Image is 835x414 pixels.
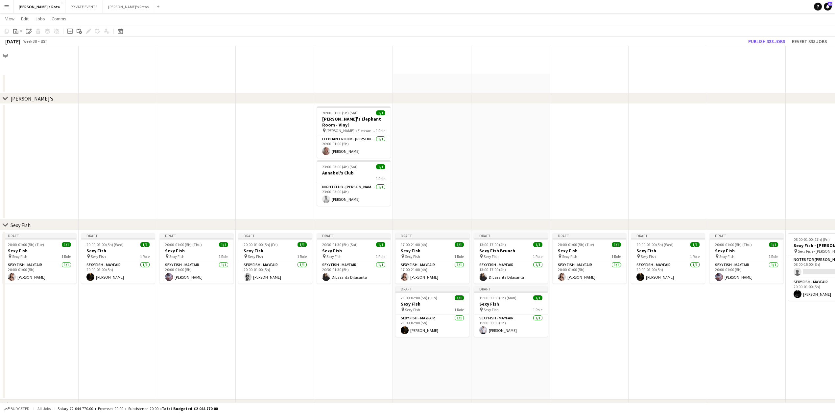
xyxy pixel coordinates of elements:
[395,286,469,291] div: Draft
[558,242,594,247] span: 20:00-01:00 (5h) (Tue)
[317,233,391,284] app-job-card: Draft20:30-01:30 (5h) (Sat)1/1Sexy Fish Sexy Fish1 RoleSEXY FISH - MAYFAIR1/120:30-01:30 (5h)DjLa...
[36,406,52,411] span: All jobs
[395,286,469,337] div: Draft21:00-02:00 (5h) (Sun)1/1Sexy Fish Sexy Fish1 RoleSEXY FISH - MAYFAIR1/121:00-02:00 (5h)[PER...
[160,248,233,254] h3: Sexy Fish
[8,242,44,247] span: 20:00-01:00 (5h) (Tue)
[454,254,464,259] span: 1 Role
[828,2,832,6] span: 31
[18,14,31,23] a: Edit
[317,183,391,206] app-card-role: NIGHTCLUB - [PERSON_NAME]'S1/123:00-03:00 (4h)[PERSON_NAME]
[474,248,548,254] h3: Sexy Fish Brunch
[455,295,464,300] span: 1/1
[5,16,14,22] span: View
[474,233,548,238] div: Draft
[86,242,124,247] span: 20:00-01:00 (5h) (Wed)
[376,176,385,181] span: 1 Role
[244,242,278,247] span: 20:00-01:00 (5h) (Fri)
[317,106,391,158] app-job-card: 20:00-01:00 (5h) (Sat)1/1[PERSON_NAME]'s Elephant Room - Vinyl [PERSON_NAME]'s Elephant Room- Vin...
[298,242,307,247] span: 1/1
[631,248,705,254] h3: Sexy Fish
[62,242,71,247] span: 1/1
[794,237,830,242] span: 08:00-01:00 (17h) (Fri)
[479,295,516,300] span: 19:00-00:00 (5h) (Mon)
[140,242,150,247] span: 1/1
[238,248,312,254] h3: Sexy Fish
[13,0,65,13] button: [PERSON_NAME]'s Rota
[690,242,700,247] span: 1/1
[479,242,506,247] span: 13:00-17:00 (4h)
[562,254,577,259] span: Sexy Fish
[160,233,233,284] app-job-card: Draft20:00-01:00 (5h) (Thu)1/1Sexy Fish Sexy Fish1 RoleSEXY FISH - MAYFAIR1/120:00-01:00 (5h)[PER...
[11,95,53,102] div: [PERSON_NAME]'s
[317,135,391,158] app-card-role: ELEPHANT ROOM - [PERSON_NAME]'S1/120:00-01:00 (5h)[PERSON_NAME]
[3,405,31,412] button: Budgeted
[160,233,233,238] div: Draft
[631,261,705,284] app-card-role: SEXY FISH - MAYFAIR1/120:00-01:00 (5h)[PERSON_NAME]
[3,261,76,284] app-card-role: SEXY FISH - MAYFAIR1/120:00-01:00 (5h)[PERSON_NAME]
[484,254,499,259] span: Sexy Fish
[33,14,48,23] a: Jobs
[81,248,155,254] h3: Sexy Fish
[553,248,626,254] h3: Sexy Fish
[317,233,391,238] div: Draft
[612,242,621,247] span: 1/1
[401,295,437,300] span: 21:00-02:00 (5h) (Sun)
[715,242,752,247] span: 20:00-01:00 (5h) (Thu)
[238,261,312,284] app-card-role: SEXY FISH - MAYFAIR1/120:00-01:00 (5h)[PERSON_NAME]
[52,16,66,22] span: Comms
[160,261,233,284] app-card-role: SEXY FISH - MAYFAIR1/120:00-01:00 (5h)[PERSON_NAME]
[395,248,469,254] h3: Sexy Fish
[710,248,783,254] h3: Sexy Fish
[395,233,469,238] div: Draft
[474,261,548,284] app-card-role: SEXY FISH - MAYFAIR1/113:00-17:00 (4h)DjLasanta Djlasanta
[3,233,76,238] div: Draft
[719,254,734,259] span: Sexy Fish
[690,254,700,259] span: 1 Role
[162,406,218,411] span: Total Budgeted £2 044 770.00
[474,233,548,284] div: Draft13:00-17:00 (4h)1/1Sexy Fish Brunch Sexy Fish1 RoleSEXY FISH - MAYFAIR1/113:00-17:00 (4h)DjL...
[401,242,427,247] span: 17:00-21:00 (4h)
[326,128,376,133] span: [PERSON_NAME]'s Elephant Room- Vinyl Set
[474,314,548,337] app-card-role: SEXY FISH - MAYFAIR1/119:00-00:00 (5h)[PERSON_NAME]
[376,128,385,133] span: 1 Role
[317,248,391,254] h3: Sexy Fish
[405,254,420,259] span: Sexy Fish
[11,401,50,408] div: Lucky Cat Mayfair
[474,286,548,337] app-job-card: Draft19:00-00:00 (5h) (Mon)1/1Sexy Fish Sexy Fish1 RoleSEXY FISH - MAYFAIR1/119:00-00:00 (5h)[PER...
[533,307,542,312] span: 1 Role
[317,160,391,206] app-job-card: 23:00-03:00 (4h) (Sat)1/1Annabel's Club1 RoleNIGHTCLUB - [PERSON_NAME]'S1/123:00-03:00 (4h)[PERSO...
[710,233,783,284] app-job-card: Draft20:00-01:00 (5h) (Thu)1/1Sexy Fish Sexy Fish1 RoleSEXY FISH - MAYFAIR1/120:00-01:00 (5h)[PER...
[474,286,548,291] div: Draft
[636,242,674,247] span: 20:00-01:00 (5h) (Wed)
[65,0,103,13] button: PRIVATE EVENTS
[5,38,20,45] div: [DATE]
[3,233,76,284] app-job-card: Draft20:00-01:00 (5h) (Tue)1/1Sexy Fish Sexy Fish1 RoleSEXY FISH - MAYFAIR1/120:00-01:00 (5h)[PER...
[12,254,27,259] span: Sexy Fish
[81,233,155,238] div: Draft
[553,233,626,238] div: Draft
[395,301,469,307] h3: Sexy Fish
[248,254,263,259] span: Sexy Fish
[22,39,38,44] span: Week 38
[35,16,45,22] span: Jobs
[553,261,626,284] app-card-role: SEXY FISH - MAYFAIR1/120:00-01:00 (5h)[PERSON_NAME]
[454,307,464,312] span: 1 Role
[395,233,469,284] div: Draft17:00-21:00 (4h)1/1Sexy Fish Sexy Fish1 RoleSEXY FISH - MAYFAIR1/117:00-21:00 (4h)[PERSON_NAME]
[533,254,542,259] span: 1 Role
[140,254,150,259] span: 1 Role
[405,307,420,312] span: Sexy Fish
[376,164,385,169] span: 1/1
[746,37,788,46] button: Publish 338 jobs
[3,248,76,254] h3: Sexy Fish
[824,3,832,11] a: 31
[81,261,155,284] app-card-role: SEXY FISH - MAYFAIR1/120:00-01:00 (5h)[PERSON_NAME]
[641,254,656,259] span: Sexy Fish
[395,314,469,337] app-card-role: SEXY FISH - MAYFAIR1/121:00-02:00 (5h)[PERSON_NAME]
[553,233,626,284] app-job-card: Draft20:00-01:00 (5h) (Tue)1/1Sexy Fish Sexy Fish1 RoleSEXY FISH - MAYFAIR1/120:00-01:00 (5h)[PER...
[49,14,69,23] a: Comms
